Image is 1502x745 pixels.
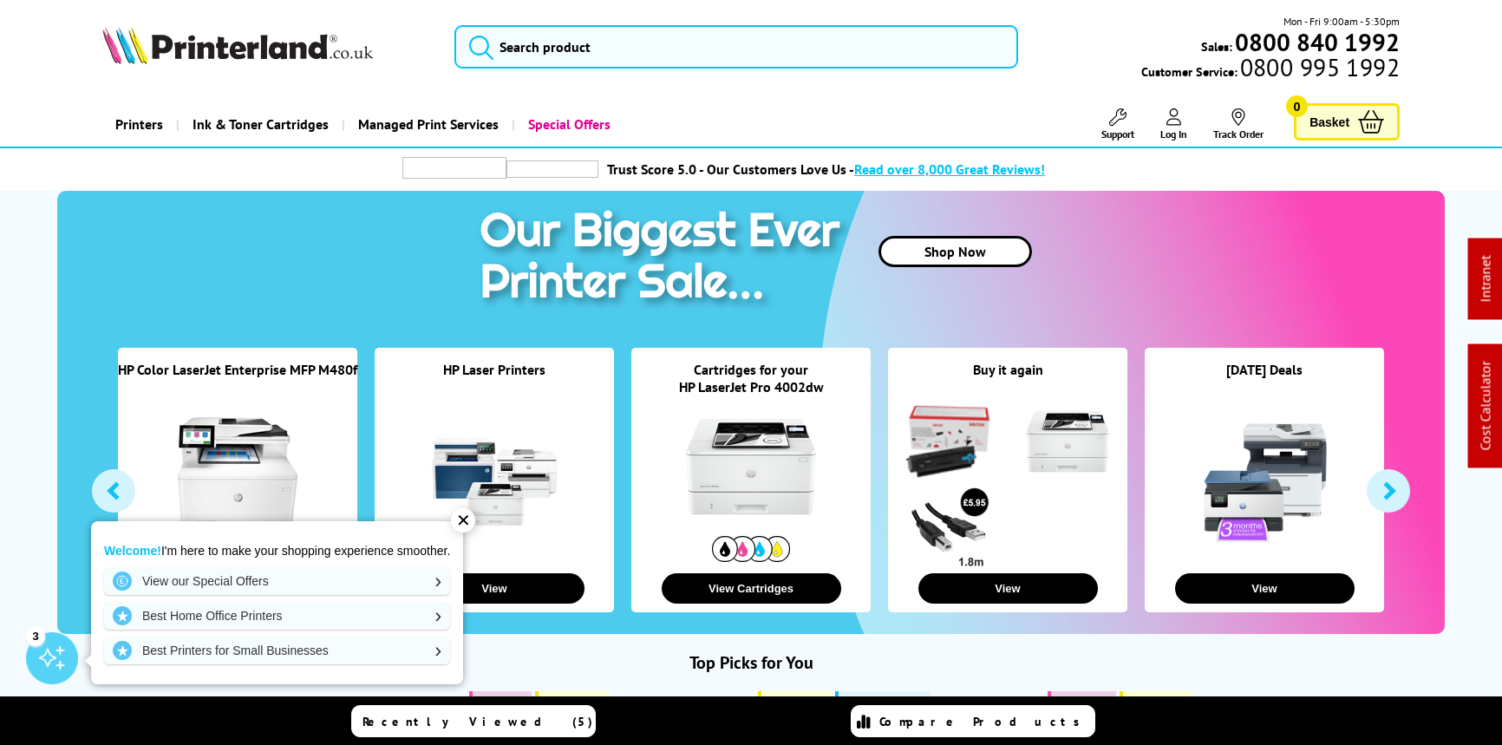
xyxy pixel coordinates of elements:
[1232,34,1400,50] a: 0800 840 1992
[1048,691,1116,711] button: Save 16%
[1160,127,1187,141] span: Log In
[471,191,858,327] img: printer sale
[770,695,823,708] span: Best Seller
[342,102,512,147] a: Managed Print Services
[1283,13,1400,29] span: Mon - Fri 9:00am - 5:30pm
[1132,695,1185,708] span: Best Seller
[1160,108,1187,141] a: Log In
[451,508,475,533] div: ✕
[679,378,824,395] a: HP LaserJet Pro 4002dw
[104,637,450,664] a: Best Printers for Small Businesses
[1286,95,1308,117] span: 0
[481,695,523,708] span: Save 9%
[1101,127,1134,141] span: Support
[1120,691,1193,711] button: Best Seller
[1201,38,1232,55] span: Sales:
[351,705,596,737] a: Recently Viewed (5)
[835,691,931,711] button: £200 Cashback
[176,102,342,147] a: Ink & Toner Cartridges
[758,691,832,711] button: Best Seller
[547,695,600,708] span: Best Seller
[879,714,1089,729] span: Compare Products
[104,544,161,558] strong: Welcome!
[851,705,1095,737] a: Compare Products
[443,361,545,378] a: HP Laser Printers
[1213,108,1264,141] a: Track Order
[918,573,1098,604] button: View
[631,361,871,378] div: Cartridges for your
[104,543,450,559] p: I'm here to make your shopping experience smoother.
[118,361,357,378] a: HP Color LaserJet Enterprise MFP M480f
[878,236,1032,267] a: Shop Now
[1477,256,1494,303] a: Intranet
[1238,59,1400,75] span: 0800 995 1992
[193,102,329,147] span: Ink & Toner Cartridges
[1235,26,1400,58] b: 0800 840 1992
[1175,573,1355,604] button: View
[854,160,1045,178] span: Read over 8,000 Great Reviews!
[1294,103,1400,141] a: Basket 0
[26,626,45,645] div: 3
[1309,110,1349,134] span: Basket
[973,361,1043,378] a: Buy it again
[102,26,373,64] img: Printerland Logo
[662,573,841,604] button: View Cartridges
[1101,108,1134,141] a: Support
[607,160,1045,178] a: Trust Score 5.0 - Our Customers Love Us -Read over 8,000 Great Reviews!
[535,691,609,711] button: Best Seller
[402,157,506,179] img: trustpilot rating
[1145,361,1384,400] div: [DATE] Deals
[506,160,598,178] img: trustpilot rating
[1141,59,1400,80] span: Customer Service:
[512,102,624,147] a: Special Offers
[102,26,433,68] a: Printerland Logo
[102,102,176,147] a: Printers
[104,567,450,595] a: View our Special Offers
[362,714,593,729] span: Recently Viewed (5)
[847,695,922,708] span: £200 Cashback
[104,602,450,630] a: Best Home Office Printers
[1060,695,1107,708] span: Save 16%
[1477,362,1494,451] a: Cost Calculator
[454,25,1018,69] input: Search product
[405,573,584,604] button: View
[469,691,532,711] button: Save 9%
